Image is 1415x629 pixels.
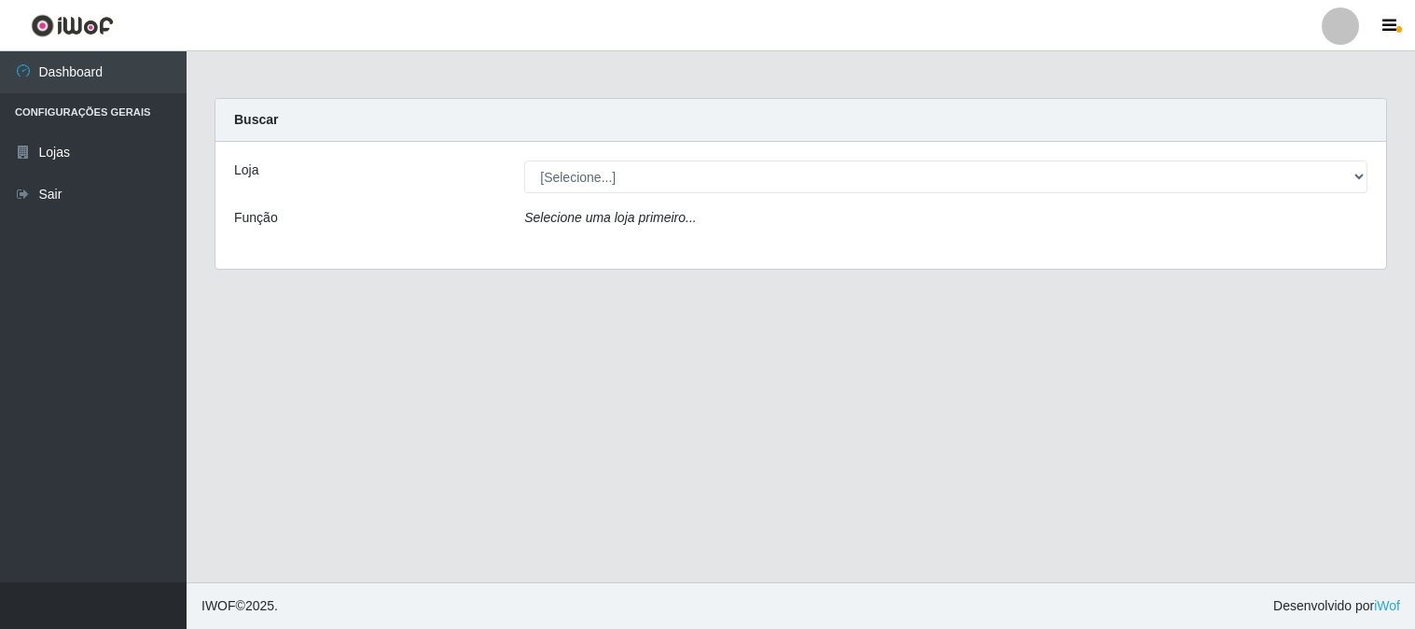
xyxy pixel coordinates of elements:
[1374,598,1400,613] a: iWof
[201,596,278,616] span: © 2025 .
[234,208,278,228] label: Função
[201,598,236,613] span: IWOF
[524,210,696,225] i: Selecione uma loja primeiro...
[31,14,114,37] img: CoreUI Logo
[234,161,258,180] label: Loja
[234,112,278,127] strong: Buscar
[1273,596,1400,616] span: Desenvolvido por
